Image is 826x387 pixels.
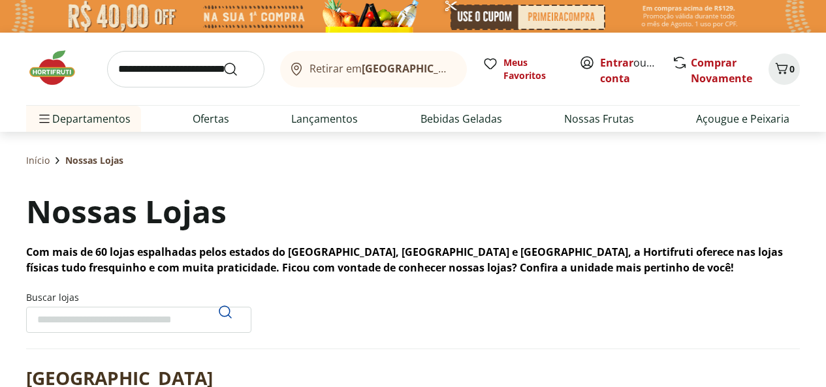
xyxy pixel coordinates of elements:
button: Pesquisar [210,296,241,328]
p: Com mais de 60 lojas espalhadas pelos estados do [GEOGRAPHIC_DATA], [GEOGRAPHIC_DATA] e [GEOGRAPH... [26,244,800,275]
button: Submit Search [223,61,254,77]
span: ou [600,55,658,86]
a: Entrar [600,55,633,70]
a: Criar conta [600,55,672,85]
b: [GEOGRAPHIC_DATA]/[GEOGRAPHIC_DATA] [362,61,582,76]
span: 0 [789,63,795,75]
a: Início [26,154,50,167]
button: Carrinho [769,54,800,85]
span: Meus Favoritos [503,56,564,82]
span: Departamentos [37,103,131,134]
a: Ofertas [193,111,229,127]
span: Retirar em [310,63,454,74]
img: Hortifruti [26,48,91,87]
a: Meus Favoritos [483,56,564,82]
input: search [107,51,264,87]
button: Retirar em[GEOGRAPHIC_DATA]/[GEOGRAPHIC_DATA] [280,51,467,87]
span: Nossas Lojas [65,154,123,167]
button: Menu [37,103,52,134]
a: Comprar Novamente [691,55,752,85]
h1: Nossas Lojas [26,189,227,234]
label: Buscar lojas [26,291,251,333]
a: Bebidas Geladas [421,111,502,127]
a: Lançamentos [291,111,358,127]
a: Nossas Frutas [564,111,634,127]
a: Açougue e Peixaria [696,111,789,127]
input: Buscar lojasPesquisar [26,307,251,333]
